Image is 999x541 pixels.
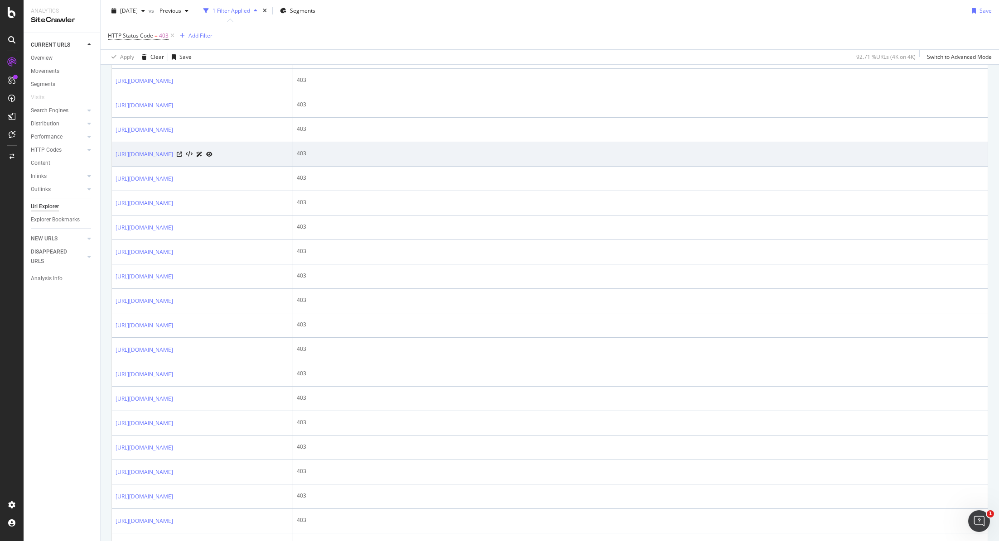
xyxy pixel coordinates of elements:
[116,321,173,330] a: [URL][DOMAIN_NAME]
[927,53,992,61] div: Switch to Advanced Mode
[188,32,212,39] div: Add Filter
[156,4,192,18] button: Previous
[297,247,984,255] div: 403
[31,145,85,155] a: HTTP Codes
[120,7,138,14] span: 2025 Aug. 17th
[31,93,53,102] a: Visits
[31,202,59,211] div: Url Explorer
[297,223,984,231] div: 403
[31,53,53,63] div: Overview
[156,7,181,14] span: Previous
[116,394,173,403] a: [URL][DOMAIN_NAME]
[108,4,149,18] button: [DATE]
[149,7,156,14] span: vs
[31,67,94,76] a: Movements
[297,76,984,84] div: 403
[31,172,85,181] a: Inlinks
[168,50,192,64] button: Save
[31,274,63,283] div: Analysis Info
[116,297,173,306] a: [URL][DOMAIN_NAME]
[116,125,173,134] a: [URL][DOMAIN_NAME]
[138,50,164,64] button: Clear
[297,345,984,353] div: 403
[987,510,994,517] span: 1
[116,223,173,232] a: [URL][DOMAIN_NAME]
[297,321,984,329] div: 403
[31,202,94,211] a: Url Explorer
[297,296,984,304] div: 403
[31,215,94,225] a: Explorer Bookmarks
[31,67,59,76] div: Movements
[31,185,51,194] div: Outlinks
[31,132,63,142] div: Performance
[116,77,173,86] a: [URL][DOMAIN_NAME]
[212,7,250,14] div: 1 Filter Applied
[297,272,984,280] div: 403
[159,29,169,42] span: 403
[31,158,94,168] a: Content
[297,394,984,402] div: 403
[31,40,85,50] a: CURRENT URLS
[196,149,203,159] a: AI Url Details
[31,234,85,244] a: NEW URLS
[297,516,984,524] div: 403
[31,7,93,15] div: Analytics
[31,106,68,115] div: Search Engines
[120,53,134,61] div: Apply
[31,274,94,283] a: Analysis Info
[297,149,984,158] div: 403
[116,174,173,183] a: [URL][DOMAIN_NAME]
[116,468,173,477] a: [URL][DOMAIN_NAME]
[856,53,916,61] div: 92.71 % URLs ( 4K on 4K )
[200,4,261,18] button: 1 Filter Applied
[297,174,984,182] div: 403
[297,101,984,109] div: 403
[261,6,269,15] div: times
[31,119,85,129] a: Distribution
[31,106,85,115] a: Search Engines
[108,50,134,64] button: Apply
[31,158,50,168] div: Content
[150,53,164,61] div: Clear
[31,247,77,266] div: DISAPPEARED URLS
[968,510,990,532] iframe: Intercom live chat
[31,80,94,89] a: Segments
[31,185,85,194] a: Outlinks
[116,248,173,257] a: [URL][DOMAIN_NAME]
[31,247,85,266] a: DISAPPEARED URLS
[923,50,992,64] button: Switch to Advanced Mode
[154,32,158,39] span: =
[31,119,59,129] div: Distribution
[968,4,992,18] button: Save
[116,517,173,526] a: [URL][DOMAIN_NAME]
[297,467,984,475] div: 403
[108,32,153,39] span: HTTP Status Code
[31,172,47,181] div: Inlinks
[116,370,173,379] a: [URL][DOMAIN_NAME]
[116,492,173,501] a: [URL][DOMAIN_NAME]
[297,198,984,206] div: 403
[31,234,58,244] div: NEW URLS
[116,272,173,281] a: [URL][DOMAIN_NAME]
[31,93,44,102] div: Visits
[297,492,984,500] div: 403
[297,418,984,426] div: 403
[31,15,93,25] div: SiteCrawler
[177,152,182,157] a: Visit Online Page
[31,40,70,50] div: CURRENT URLS
[186,151,193,158] button: View HTML Source
[116,419,173,428] a: [URL][DOMAIN_NAME]
[290,7,315,14] span: Segments
[116,199,173,208] a: [URL][DOMAIN_NAME]
[297,369,984,378] div: 403
[31,53,94,63] a: Overview
[31,145,62,155] div: HTTP Codes
[116,443,173,452] a: [URL][DOMAIN_NAME]
[176,30,212,41] button: Add Filter
[206,149,212,159] a: URL Inspection
[116,345,173,354] a: [URL][DOMAIN_NAME]
[116,101,173,110] a: [URL][DOMAIN_NAME]
[297,443,984,451] div: 403
[31,80,55,89] div: Segments
[297,125,984,133] div: 403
